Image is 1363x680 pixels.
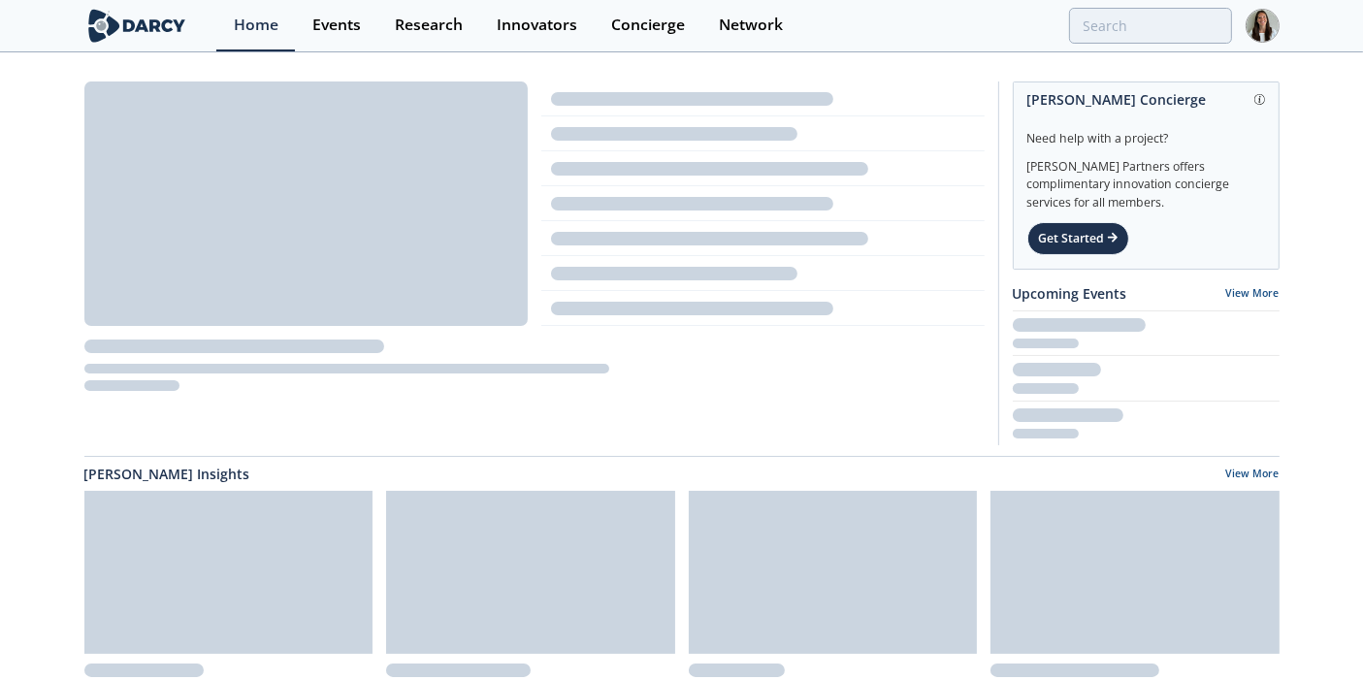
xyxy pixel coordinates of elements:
div: Events [312,17,361,33]
a: View More [1226,286,1280,300]
input: Advanced Search [1069,8,1232,44]
img: information.svg [1254,94,1265,105]
div: Research [395,17,463,33]
div: Innovators [497,17,577,33]
img: logo-wide.svg [84,9,190,43]
div: Need help with a project? [1027,116,1265,147]
div: Network [719,17,783,33]
div: Get Started [1027,222,1129,255]
img: Profile [1246,9,1280,43]
div: [PERSON_NAME] Partners offers complimentary innovation concierge services for all members. [1027,147,1265,211]
a: Upcoming Events [1013,283,1127,304]
a: View More [1226,467,1280,484]
div: [PERSON_NAME] Concierge [1027,82,1265,116]
div: Concierge [611,17,685,33]
a: [PERSON_NAME] Insights [84,464,250,484]
div: Home [234,17,278,33]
